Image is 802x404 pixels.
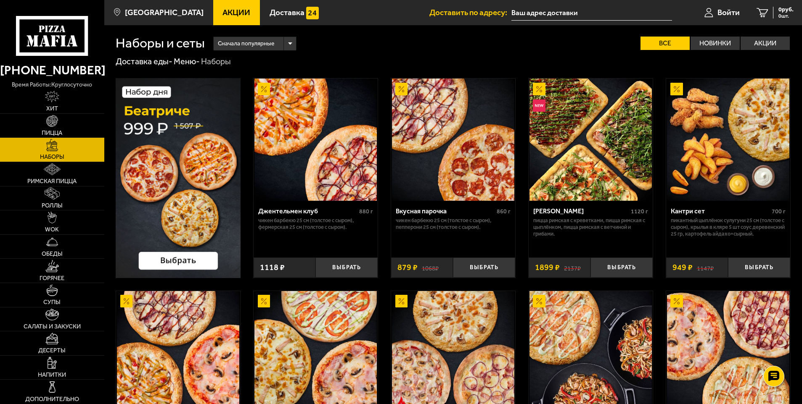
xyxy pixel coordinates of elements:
[778,7,794,13] span: 0 руб.
[201,56,231,67] div: Наборы
[778,13,794,18] span: 0 шт.
[116,37,205,50] h1: Наборы и сеты
[397,263,418,272] span: 879 ₽
[396,207,495,215] div: Вкусная парочка
[222,8,250,16] span: Акции
[533,295,545,307] img: Акционный
[24,324,81,330] span: Салаты и закуски
[38,348,66,354] span: Десерты
[670,295,683,307] img: Акционный
[174,56,200,66] a: Меню-
[533,217,648,237] p: Пицца Римская с креветками, Пицца Римская с цыплёнком, Пицца Римская с ветчиной и грибами.
[533,207,629,215] div: [PERSON_NAME]
[533,100,545,112] img: Новинка
[533,83,545,95] img: Акционный
[359,208,373,215] span: 880 г
[429,8,511,16] span: Доставить по адресу:
[254,79,378,201] a: АкционныйДжентельмен клуб
[258,217,373,231] p: Чикен Барбекю 25 см (толстое с сыром), Фермерская 25 см (толстое с сыром).
[395,83,408,95] img: Акционный
[46,106,58,112] span: Хит
[671,217,786,237] p: Пикантный цыплёнок сулугуни 25 см (толстое с сыром), крылья в кляре 5 шт соус деревенский 25 гр, ...
[535,263,560,272] span: 1899 ₽
[40,154,64,160] span: Наборы
[672,263,693,272] span: 949 ₽
[258,207,357,215] div: Джентельмен клуб
[717,8,740,16] span: Войти
[511,5,672,21] input: Ваш адрес доставки
[116,56,172,66] a: Доставка еды-
[741,37,790,50] label: Акции
[218,36,274,52] span: Сначала популярные
[671,207,770,215] div: Кантри сет
[306,7,319,19] img: 15daf4d41897b9f0e9f617042186c801.svg
[641,37,690,50] label: Все
[38,372,66,378] span: Напитки
[254,79,377,201] img: Джентельмен клуб
[564,263,581,272] s: 2137 ₽
[391,79,515,201] a: АкционныйВкусная парочка
[42,203,63,209] span: Роллы
[772,208,786,215] span: 700 г
[125,8,204,16] span: [GEOGRAPHIC_DATA]
[697,263,714,272] s: 1147 ₽
[497,208,511,215] span: 860 г
[42,251,63,257] span: Обеды
[670,83,683,95] img: Акционный
[120,295,133,307] img: Акционный
[25,396,79,402] span: Дополнительно
[529,79,653,201] a: АкционныйНовинкаМама Миа
[728,257,790,278] button: Выбрать
[45,227,59,233] span: WOK
[260,263,285,272] span: 1118 ₽
[666,79,790,201] a: АкционныйКантри сет
[667,79,789,201] img: Кантри сет
[258,83,270,95] img: Акционный
[395,295,408,307] img: Акционный
[529,79,652,201] img: Мама Миа
[631,208,648,215] span: 1120 г
[453,257,515,278] button: Выбрать
[396,217,511,231] p: Чикен Барбекю 25 см (толстое с сыром), Пепперони 25 см (толстое с сыром).
[691,37,740,50] label: Новинки
[42,130,62,136] span: Пицца
[270,8,304,16] span: Доставка
[315,257,378,278] button: Выбрать
[422,263,439,272] s: 1068 ₽
[258,295,270,307] img: Акционный
[590,257,653,278] button: Выбрать
[40,275,64,281] span: Горячее
[392,79,514,201] img: Вкусная парочка
[43,299,61,305] span: Супы
[27,178,77,184] span: Римская пицца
